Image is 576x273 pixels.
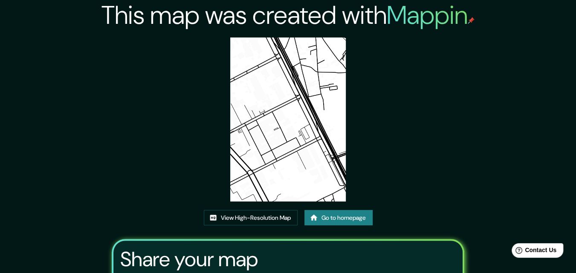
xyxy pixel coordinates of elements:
[204,210,298,226] a: View High-Resolution Map
[230,37,346,201] img: created-map
[468,17,475,24] img: mappin-pin
[120,247,258,271] h3: Share your map
[304,210,373,226] a: Go to homepage
[500,240,567,264] iframe: Help widget launcher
